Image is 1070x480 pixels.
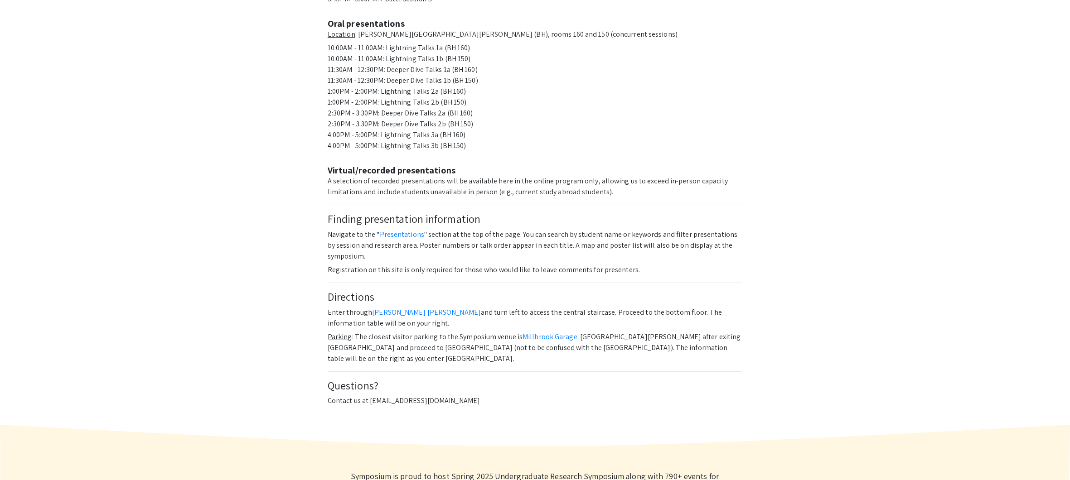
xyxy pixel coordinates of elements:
[328,331,742,364] p: : The closest visitor parking to the Symposium venue is . [GEOGRAPHIC_DATA][PERSON_NAME] after ex...
[372,307,481,317] a: [PERSON_NAME] [PERSON_NAME]
[328,332,352,341] u: Parking
[328,43,742,151] p: 10:00AM - 11:00AM: Lightning Talks 1a (BH 160) 10:00AM - 11:00AM: Lightning Talks 1b (BH 150) 11:...
[328,176,742,197] p: A selection of recorded presentations will be available here in the online program only, allowing...
[523,332,577,341] a: Millbrook Garage
[328,18,405,29] strong: Oral presentations
[328,212,742,226] h4: Finding presentation information
[328,29,355,39] u: Location
[328,164,455,176] strong: Virtual/recorded presentations
[328,290,742,303] h4: Directions
[328,395,742,406] p: Contact us at [EMAIL_ADDRESS][DOMAIN_NAME]
[380,230,424,239] a: Presentations
[328,229,742,262] p: Navigate to the " " section at the top of the page. You can search by student name or keywords an...
[328,264,742,275] p: Registration on this site is only required for those who would like to leave comments for present...
[328,379,742,392] h4: Questions?
[328,29,742,40] p: : [PERSON_NAME][GEOGRAPHIC_DATA][PERSON_NAME] (BH), rooms 160 and 150 (concurrent sessions)
[328,307,742,329] p: Enter through and turn left to access the central staircase. Proceed to the bottom floor. The inf...
[7,439,39,473] iframe: Chat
